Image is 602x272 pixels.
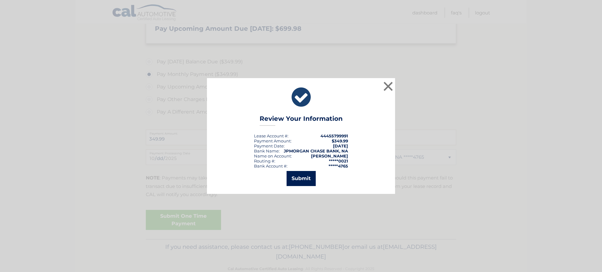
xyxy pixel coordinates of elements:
[260,115,343,126] h3: Review Your Information
[333,143,348,148] span: [DATE]
[254,138,292,143] div: Payment Amount:
[284,148,348,153] strong: JPMORGAN CHASE BANK, NA
[254,143,285,148] div: :
[254,143,284,148] span: Payment Date
[254,153,292,158] div: Name on Account:
[254,158,275,163] div: Routing #:
[320,133,348,138] strong: 44455799991
[382,80,394,93] button: ×
[287,171,316,186] button: Submit
[332,138,348,143] span: $349.99
[254,133,288,138] div: Lease Account #:
[311,153,348,158] strong: [PERSON_NAME]
[254,163,288,168] div: Bank Account #:
[254,148,280,153] div: Bank Name:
